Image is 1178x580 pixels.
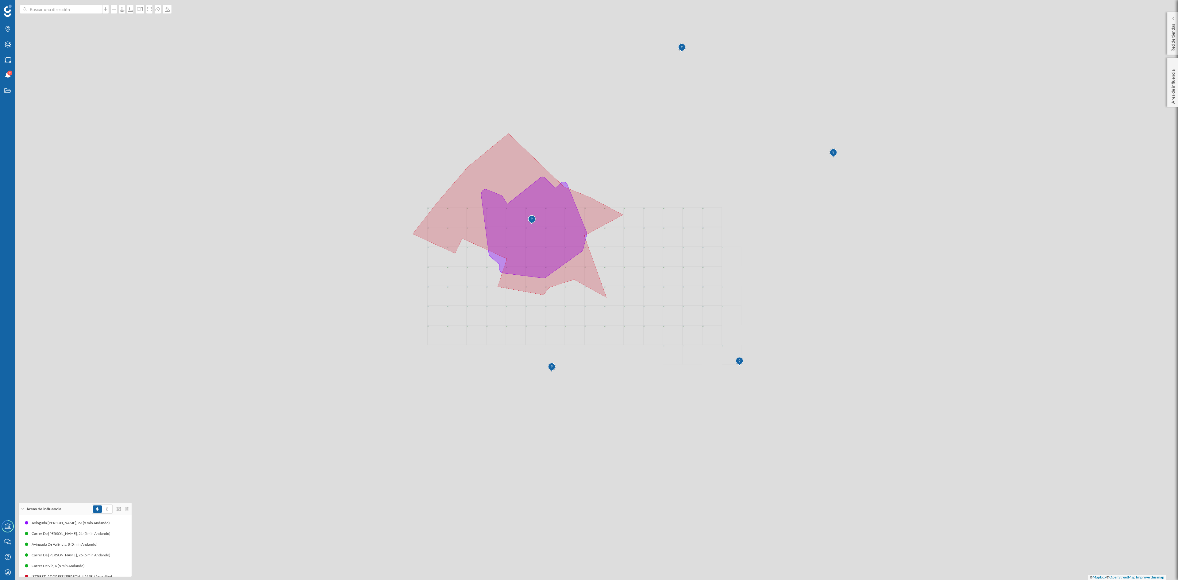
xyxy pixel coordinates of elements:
[1170,21,1176,52] p: Red de tiendas
[9,70,11,76] span: 2
[1170,67,1176,104] p: Área de influencia
[1088,575,1166,580] div: © ©
[26,506,61,512] span: Áreas de influencia
[830,147,837,159] img: Marker
[1109,575,1135,579] a: OpenStreetMap
[4,5,12,17] img: Geoblink Logo
[736,355,743,368] img: Marker
[678,42,686,54] img: Marker
[32,552,114,558] div: Carrer De [PERSON_NAME], 25 (5 min Andando)
[32,574,122,580] div: [STREET_ADDRESS][PERSON_NAME] (Área dibujada)
[1093,575,1106,579] a: Mapbox
[32,531,114,537] div: Carrer De [PERSON_NAME], 21 (5 min Andando)
[32,541,101,547] div: Avinguda De València, 8 (5 min Andando)
[528,214,536,226] img: Marker
[32,520,113,526] div: Avinguda [PERSON_NAME], 23 (5 min Andando)
[32,563,88,569] div: Carrer De Vic, 6 (5 min Andando)
[548,361,556,373] img: Marker
[1136,575,1164,579] a: Improve this map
